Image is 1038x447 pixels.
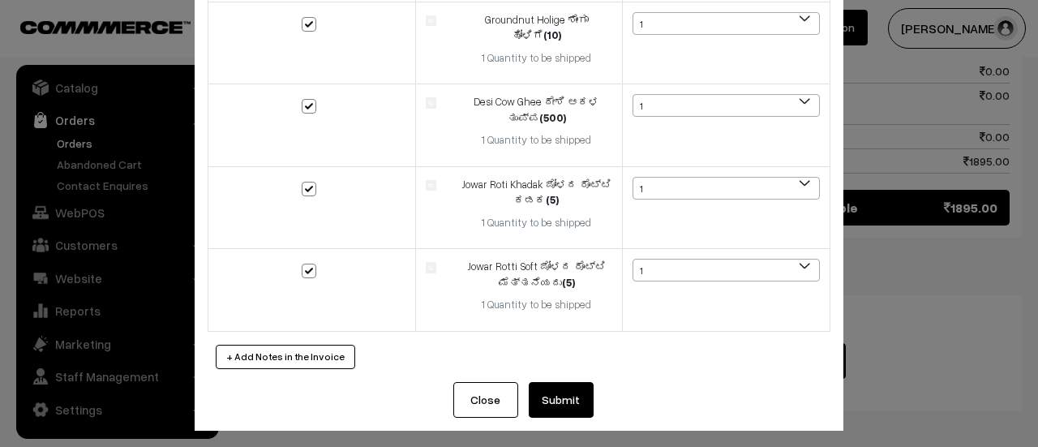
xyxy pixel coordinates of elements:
[633,94,820,117] span: 1
[633,177,820,200] span: 1
[546,193,559,206] strong: (5)
[539,111,566,124] strong: (500)
[461,50,612,67] div: 1 Quantity to be shipped
[426,97,436,108] img: product.jpg
[529,382,594,418] button: Submit
[461,297,612,313] div: 1 Quantity to be shipped
[461,132,612,148] div: 1 Quantity to be shipped
[461,94,612,126] div: Desi Cow Ghee ದೇಶಿ ಆಕಳ ತುಪ್ಪ
[453,382,518,418] button: Close
[216,345,355,369] button: + Add Notes in the Invoice
[426,262,436,273] img: product.jpg
[633,12,820,35] span: 1
[633,13,819,36] span: 1
[633,259,820,282] span: 1
[461,12,612,44] div: Groundnut Holige ಶೇಂಗಾ ಹೋಳಿಗೆ
[426,15,436,26] img: product.jpg
[461,259,612,290] div: Jowar Rotti Soft ಜೋಳದ ರೊಟ್ಟಿ ಮೆತ್ತನೆಯದು
[426,180,436,191] img: product.jpg
[562,276,575,289] strong: (5)
[461,177,612,208] div: Jowar Roti Khadak ಜೋಳದ ರೊಟ್ಟಿ ಕಡಕ
[633,178,819,200] span: 1
[461,215,612,231] div: 1 Quantity to be shipped
[543,28,561,41] strong: (10)
[633,260,819,282] span: 1
[633,95,819,118] span: 1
